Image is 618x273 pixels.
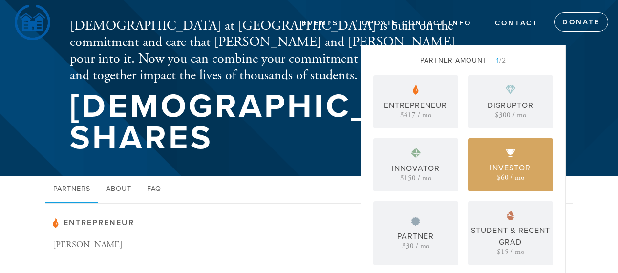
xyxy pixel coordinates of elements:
[45,176,98,203] a: Partners
[295,14,346,33] a: Events
[355,14,479,33] a: Update Contact Info
[392,163,440,174] div: Innovator
[554,12,608,32] a: Donate
[53,218,346,228] h3: Entrepreneur
[497,174,524,181] div: $60 / mo
[497,248,524,255] div: $15 / mo
[506,85,515,95] img: pp-diamond.svg
[373,55,553,65] div: Partner Amount
[53,238,199,252] p: [PERSON_NAME]
[402,242,429,250] div: $30 / mo
[98,176,139,203] a: About
[139,176,169,203] a: FAQ
[15,5,50,40] img: LOGO1-removebg-preview.png
[490,162,531,174] div: Investor
[400,111,431,119] div: $417 / mo
[397,231,434,242] div: Partner
[70,18,478,84] h2: [DEMOGRAPHIC_DATA] at [GEOGRAPHIC_DATA] is built on the commitment and care that [PERSON_NAME] an...
[413,85,419,95] img: pp-partner.svg
[488,100,533,111] div: Disruptor
[506,149,515,157] img: pp-gold.svg
[507,211,514,220] img: pp-bronze.svg
[53,218,59,228] img: pp-partner.svg
[490,56,506,64] span: /2
[400,174,431,182] div: $150 / mo
[488,14,546,33] a: Contact
[70,91,478,154] h1: [DEMOGRAPHIC_DATA] Shares
[411,217,420,226] img: pp-silver.svg
[470,225,551,248] div: Student & Recent Grad
[411,148,421,158] img: pp-platinum.svg
[496,56,499,64] span: 1
[384,100,447,111] div: Entrepreneur
[495,111,526,119] div: $300 / mo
